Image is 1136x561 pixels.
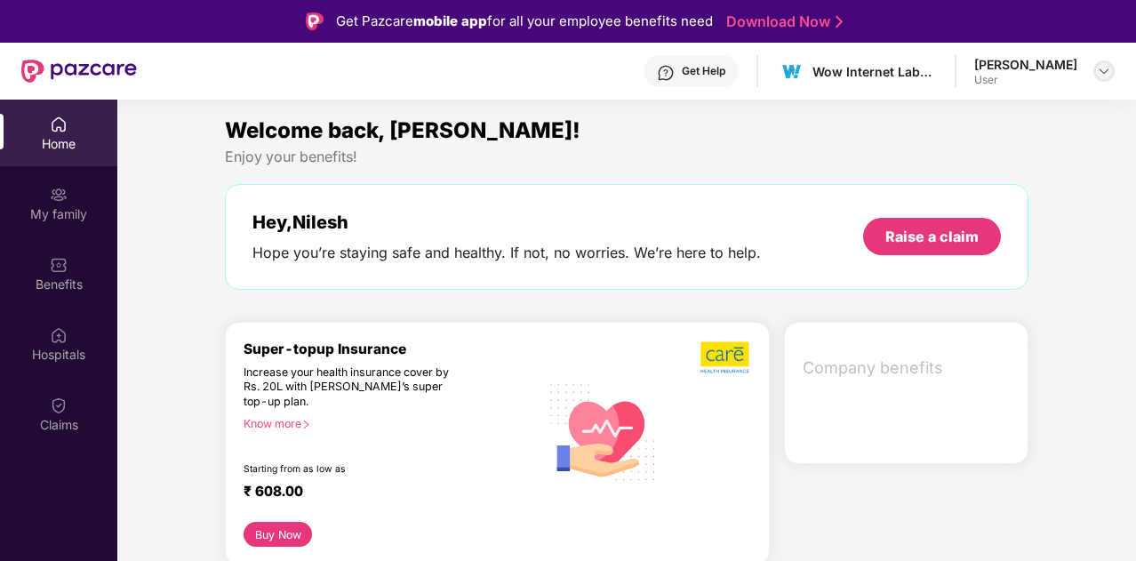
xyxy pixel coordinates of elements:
[244,365,463,410] div: Increase your health insurance cover by Rs. 20L with [PERSON_NAME]’s super top-up plan.
[244,417,529,429] div: Know more
[974,56,1077,73] div: [PERSON_NAME]
[540,366,667,495] img: svg+xml;base64,PHN2ZyB4bWxucz0iaHR0cDovL3d3dy53My5vcmcvMjAwMC9zdmciIHhtbG5zOnhsaW5rPSJodHRwOi8vd3...
[726,12,837,31] a: Download Now
[225,148,1028,166] div: Enjoy your benefits!
[252,244,761,262] div: Hope you’re staying safe and healthy. If not, no worries. We’re here to help.
[50,397,68,414] img: svg+xml;base64,PHN2ZyBpZD0iQ2xhaW0iIHhtbG5zPSJodHRwOi8vd3d3LnczLm9yZy8yMDAwL3N2ZyIgd2lkdGg9IjIwIi...
[812,63,937,80] div: Wow Internet Labz Private Limited
[306,12,324,30] img: Logo
[682,64,725,78] div: Get Help
[244,463,464,476] div: Starting from as low as
[779,59,804,84] img: 1630391314982.jfif
[50,186,68,204] img: svg+xml;base64,PHN2ZyB3aWR0aD0iMjAiIGhlaWdodD0iMjAiIHZpZXdCb3g9IjAgMCAyMCAyMCIgZmlsbD0ibm9uZSIgeG...
[50,256,68,274] img: svg+xml;base64,PHN2ZyBpZD0iQmVuZWZpdHMiIHhtbG5zPSJodHRwOi8vd3d3LnczLm9yZy8yMDAwL3N2ZyIgd2lkdGg9Ij...
[1097,64,1111,78] img: svg+xml;base64,PHN2ZyBpZD0iRHJvcGRvd24tMzJ4MzIiIHhtbG5zPSJodHRwOi8vd3d3LnczLm9yZy8yMDAwL3N2ZyIgd2...
[803,356,1013,381] span: Company benefits
[244,522,312,547] button: Buy Now
[336,11,713,32] div: Get Pazcare for all your employee benefits need
[244,483,522,504] div: ₹ 608.00
[244,341,540,357] div: Super-topup Insurance
[252,212,761,233] div: Hey, Nilesh
[792,345,1028,391] div: Company benefits
[413,12,487,29] strong: mobile app
[50,326,68,344] img: svg+xml;base64,PHN2ZyBpZD0iSG9zcGl0YWxzIiB4bWxucz0iaHR0cDovL3d3dy53My5vcmcvMjAwMC9zdmciIHdpZHRoPS...
[50,116,68,133] img: svg+xml;base64,PHN2ZyBpZD0iSG9tZSIgeG1sbnM9Imh0dHA6Ly93d3cudzMub3JnLzIwMDAvc3ZnIiB3aWR0aD0iMjAiIG...
[700,341,751,374] img: b5dec4f62d2307b9de63beb79f102df3.png
[974,73,1077,87] div: User
[885,227,979,246] div: Raise a claim
[836,12,843,31] img: Stroke
[301,420,311,429] span: right
[657,64,675,82] img: svg+xml;base64,PHN2ZyBpZD0iSGVscC0zMngzMiIgeG1sbnM9Imh0dHA6Ly93d3cudzMub3JnLzIwMDAvc3ZnIiB3aWR0aD...
[225,117,580,143] span: Welcome back, [PERSON_NAME]!
[21,60,137,83] img: New Pazcare Logo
